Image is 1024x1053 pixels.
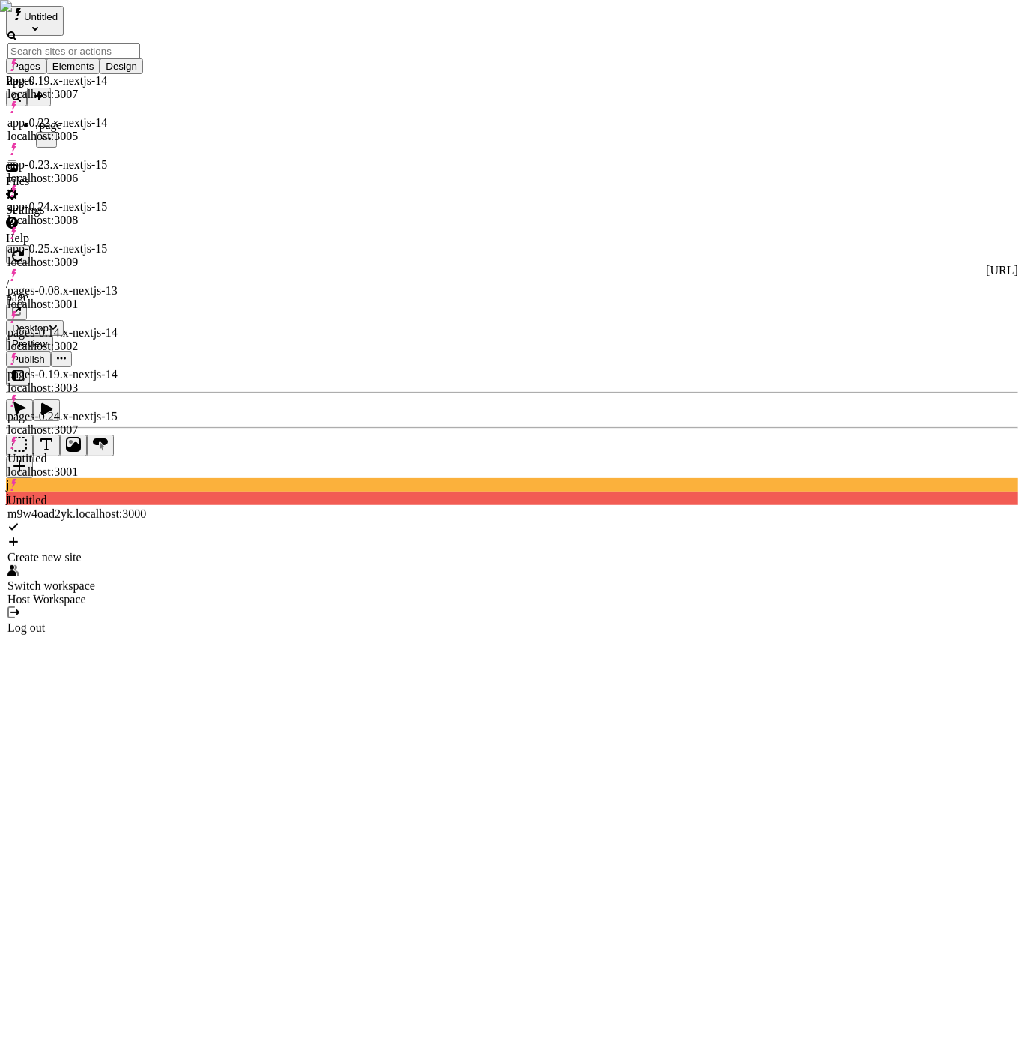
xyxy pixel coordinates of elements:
[7,200,146,214] div: app-0.24.x-nextjs-15
[7,130,146,143] div: localhost:3005
[7,326,146,340] div: pages-0.14.x-nextjs-14
[7,621,146,635] div: Log out
[7,242,146,256] div: app-0.25.x-nextjs-15
[7,579,146,593] div: Switch workspace
[7,465,146,479] div: localhost:3001
[7,256,146,269] div: localhost:3009
[6,12,219,25] p: Cookie Test Route
[7,74,146,88] div: app-0.19.x-nextjs-14
[7,340,146,353] div: localhost:3002
[7,507,146,521] div: m9w4oad2yk.localhost:3000
[7,59,146,635] div: Suggestions
[7,158,146,172] div: app-0.23.x-nextjs-15
[7,88,146,101] div: localhost:3007
[7,410,146,423] div: pages-0.24.x-nextjs-15
[7,43,140,59] input: Search sites or actions
[7,452,146,465] div: Untitled
[7,172,146,185] div: localhost:3006
[7,116,146,130] div: app-0.22.x-nextjs-14
[7,494,146,507] div: Untitled
[7,214,146,227] div: localhost:3008
[7,551,146,564] div: Create new site
[7,284,146,298] div: pages-0.08.x-nextjs-13
[7,423,146,437] div: localhost:3007
[7,593,146,606] div: Host Workspace
[7,298,146,311] div: localhost:3001
[7,381,146,395] div: localhost:3003
[7,368,146,381] div: pages-0.19.x-nextjs-14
